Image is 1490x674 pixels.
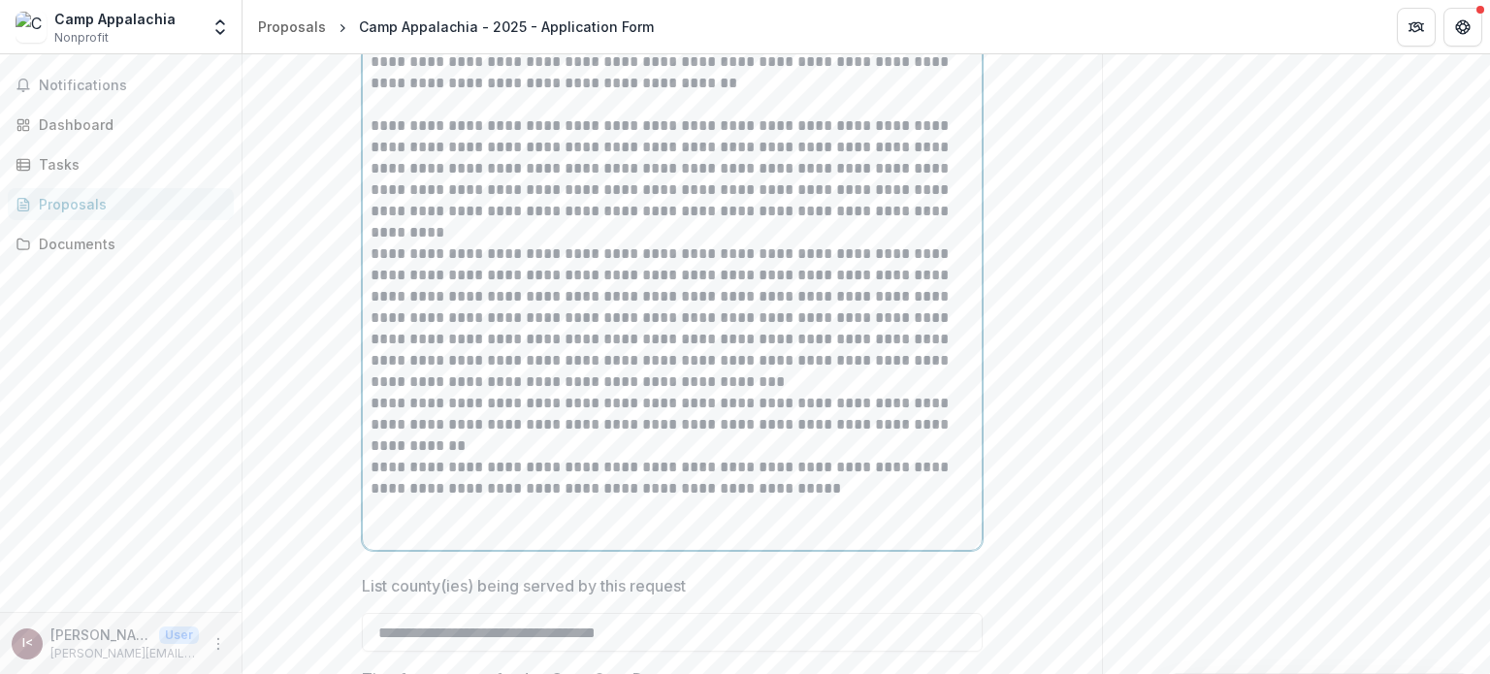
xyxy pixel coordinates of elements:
p: User [159,626,199,644]
a: Proposals [8,188,234,220]
div: Tasks [39,154,218,175]
p: List county(ies) being served by this request [362,574,686,597]
button: More [207,632,230,656]
a: Dashboard [8,109,234,141]
button: Partners [1397,8,1436,47]
img: Camp Appalachia [16,12,47,43]
a: Proposals [250,13,334,41]
div: Proposals [39,194,218,214]
div: Dashboard [39,114,218,135]
nav: breadcrumb [250,13,662,41]
a: Tasks [8,148,234,180]
span: Notifications [39,78,226,94]
button: Get Help [1443,8,1482,47]
button: Notifications [8,70,234,101]
div: Camp Appalachia [54,9,176,29]
p: [PERSON_NAME] <[PERSON_NAME][EMAIL_ADDRESS][DOMAIN_NAME]> [50,625,151,645]
div: Documents [39,234,218,254]
a: Documents [8,228,234,260]
div: Isaac Mace <i.mace@campappalachia.org> [22,637,33,650]
div: Camp Appalachia - 2025 - Application Form [359,16,654,37]
span: Nonprofit [54,29,109,47]
button: Open entity switcher [207,8,234,47]
p: [PERSON_NAME][EMAIL_ADDRESS][DOMAIN_NAME] [50,645,199,662]
div: Proposals [258,16,326,37]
